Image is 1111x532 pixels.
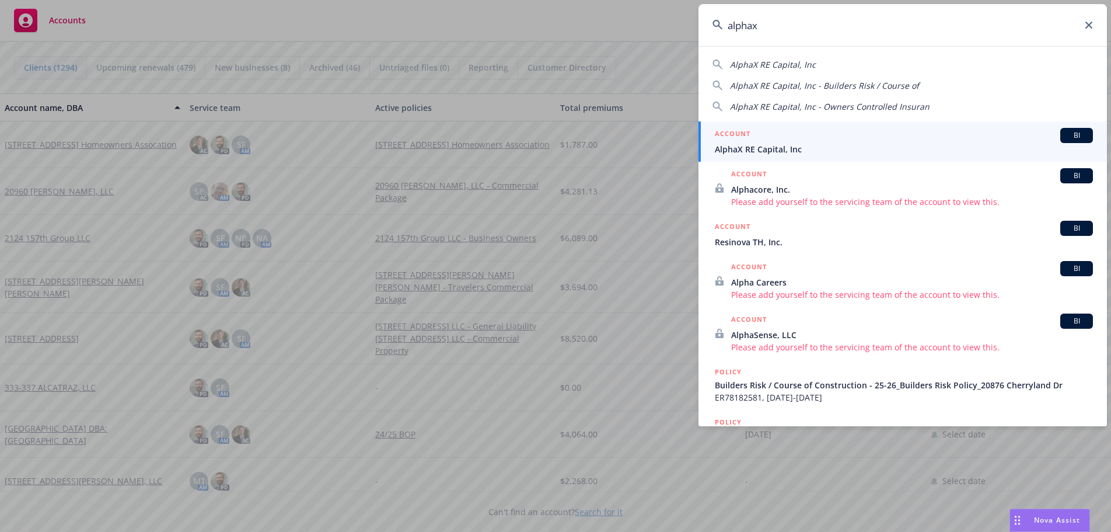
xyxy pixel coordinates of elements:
[1065,130,1088,141] span: BI
[731,288,1093,301] span: Please add yourself to the servicing team of the account to view this.
[715,143,1093,155] span: AlphaX RE Capital, Inc
[1010,509,1025,531] div: Drag to move
[731,183,1093,196] span: Alphacore, Inc.
[1065,263,1088,274] span: BI
[698,255,1107,307] a: ACCOUNTBIAlpha CareersPlease add yourself to the servicing team of the account to view this.
[698,121,1107,162] a: ACCOUNTBIAlphaX RE Capital, Inc
[1009,509,1090,532] button: Nova Assist
[698,410,1107,460] a: POLICY
[698,4,1107,46] input: Search...
[731,341,1093,353] span: Please add yourself to the servicing team of the account to view this.
[715,379,1093,391] span: Builders Risk / Course of Construction - 25-26_Builders Risk Policy_20876 Cherryland Dr
[698,162,1107,214] a: ACCOUNTBIAlphacore, Inc.Please add yourself to the servicing team of the account to view this.
[715,221,750,235] h5: ACCOUNT
[715,416,742,428] h5: POLICY
[730,101,930,112] span: AlphaX RE Capital, Inc - Owners Controlled Insuran
[731,329,1093,341] span: AlphaSense, LLC
[731,314,767,328] h5: ACCOUNT
[698,214,1107,255] a: ACCOUNTBIResinova TH, Inc.
[731,168,767,182] h5: ACCOUNT
[1065,171,1088,181] span: BI
[1065,316,1088,326] span: BI
[731,276,1093,288] span: Alpha Careers
[731,261,767,275] h5: ACCOUNT
[698,360,1107,410] a: POLICYBuilders Risk / Course of Construction - 25-26_Builders Risk Policy_20876 Cherryland DrER78...
[731,196,1093,208] span: Please add yourself to the servicing team of the account to view this.
[715,391,1093,404] span: ER78182581, [DATE]-[DATE]
[715,366,742,378] h5: POLICY
[715,128,750,142] h5: ACCOUNT
[730,59,816,70] span: AlphaX RE Capital, Inc
[1065,223,1088,234] span: BI
[730,80,919,91] span: AlphaX RE Capital, Inc - Builders Risk / Course of
[715,236,1093,248] span: Resinova TH, Inc.
[698,307,1107,360] a: ACCOUNTBIAlphaSense, LLCPlease add yourself to the servicing team of the account to view this.
[1034,515,1080,525] span: Nova Assist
